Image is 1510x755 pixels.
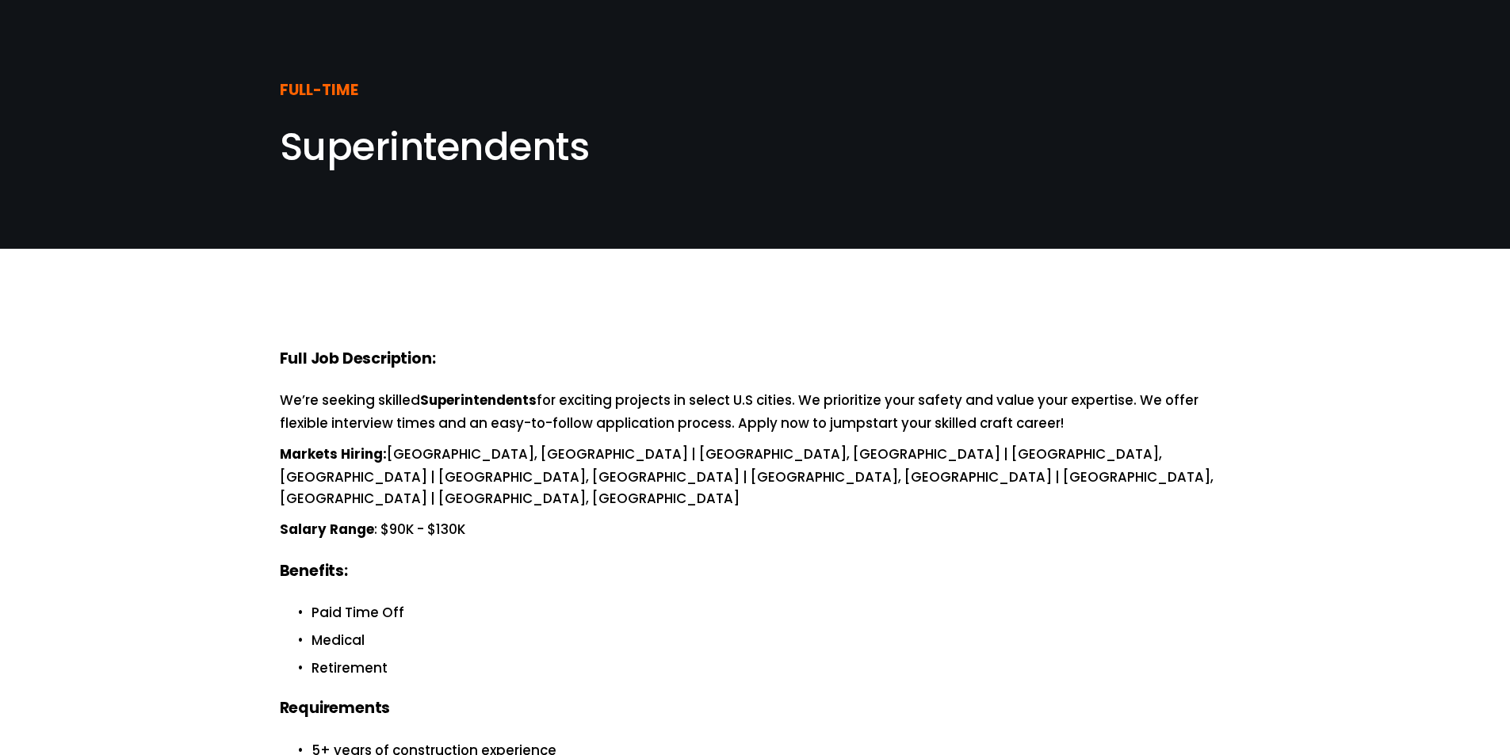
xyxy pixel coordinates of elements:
[312,658,1231,679] p: Retirement
[280,347,436,373] strong: Full Job Description:
[280,519,1231,542] p: : $90K - $130K
[280,120,590,173] span: Superintendents
[280,559,348,585] strong: Benefits:
[312,630,1231,651] p: Medical
[280,390,1231,434] p: We’re seeking skilled for exciting projects in select U.S cities. We prioritize your safety and v...
[280,519,374,542] strong: Salary Range
[280,696,391,723] strong: Requirements
[280,78,358,105] strong: FULL-TIME
[312,602,1231,623] p: Paid Time Off
[420,390,537,413] strong: Superintendents
[280,444,1231,509] p: [GEOGRAPHIC_DATA], [GEOGRAPHIC_DATA] | [GEOGRAPHIC_DATA], [GEOGRAPHIC_DATA] | [GEOGRAPHIC_DATA], ...
[280,444,387,467] strong: Markets Hiring:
